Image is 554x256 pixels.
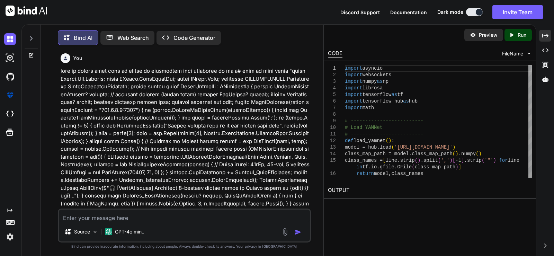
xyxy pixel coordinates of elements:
[499,158,508,163] span: for
[394,144,397,150] span: '
[383,158,385,163] span: [
[388,138,391,143] span: )
[455,158,461,163] span: -1
[437,9,463,16] span: Dark mode
[461,158,464,163] span: ]
[281,228,289,236] img: attachment
[492,5,543,19] button: Invite Team
[328,111,336,118] div: 8
[502,50,523,57] span: FileName
[345,138,354,143] span: def
[4,231,16,243] img: settings
[328,72,336,78] div: 2
[345,158,383,163] span: class_names =
[362,164,412,170] span: tf.io.gfile.GFile
[441,158,449,163] span: ','
[328,144,336,151] div: 13
[345,79,362,84] span: import
[328,151,336,157] div: 14
[328,118,336,124] div: 9
[345,105,362,111] span: import
[345,98,362,104] span: import
[362,92,391,97] span: tensorflow
[453,144,455,150] span: )
[73,55,82,62] h6: You
[328,131,336,138] div: 11
[391,144,394,150] span: (
[453,158,455,163] span: [
[388,171,391,176] span: ,
[328,177,336,184] div: 17
[397,92,403,97] span: tf
[479,32,498,38] p: Preview
[354,138,385,143] span: load_yamnet
[418,158,420,163] span: )
[391,92,397,97] span: as
[4,52,16,64] img: darkAi-studio
[377,79,383,84] span: as
[390,9,427,15] span: Documentation
[74,34,92,42] p: Bind AI
[362,98,403,104] span: tensorflow_hub
[345,92,362,97] span: import
[409,98,418,104] span: hub
[450,144,453,150] span: '
[470,32,476,38] img: preview
[345,125,383,130] span: # Load YAMNet
[105,228,112,235] img: GPT-4o mini
[415,158,418,163] span: (
[345,65,362,71] span: import
[4,89,16,101] img: premium
[458,151,476,157] span: .numpy
[357,164,363,170] span: in
[484,158,493,163] span: '"'
[458,164,461,170] span: ]
[390,9,427,16] button: Documentation
[328,50,342,58] div: CODE
[526,51,532,56] img: chevron down
[362,72,391,78] span: websockets
[115,228,144,235] p: GPT-4o min..
[453,151,455,157] span: (
[324,182,536,198] h2: OUTPUT
[455,164,458,170] span: )
[482,158,484,163] span: (
[357,171,374,176] span: return
[362,105,374,111] span: math
[518,32,526,38] p: Run
[6,6,47,16] img: Bind AI
[345,131,423,137] span: # -------------------------
[117,34,149,42] p: Web Search
[391,171,423,176] span: class_names
[74,228,90,235] p: Source
[328,157,336,164] div: 15
[92,229,98,235] img: Pick Models
[328,98,336,105] div: 6
[386,158,415,163] span: line.strip
[295,229,302,236] img: icon
[328,105,336,111] div: 7
[476,151,479,157] span: (
[345,151,453,157] span: class_map_path = model.class_map_path
[340,9,380,16] button: Discord Support
[383,79,388,84] span: np
[328,138,336,144] div: 12
[328,65,336,72] div: 1
[328,124,336,131] div: 10
[412,164,414,170] span: (
[328,91,336,98] div: 5
[386,138,388,143] span: (
[4,108,16,120] img: cloudideIcon
[328,85,336,91] div: 4
[345,72,362,78] span: import
[345,144,391,150] span: model = hub.load
[438,158,441,163] span: (
[4,71,16,82] img: githubDark
[415,164,456,170] span: class_map_path
[508,158,520,163] span: line
[420,158,438,163] span: .split
[328,170,336,177] div: 16
[479,151,482,157] span: )
[362,65,383,71] span: asyncio
[345,85,362,91] span: import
